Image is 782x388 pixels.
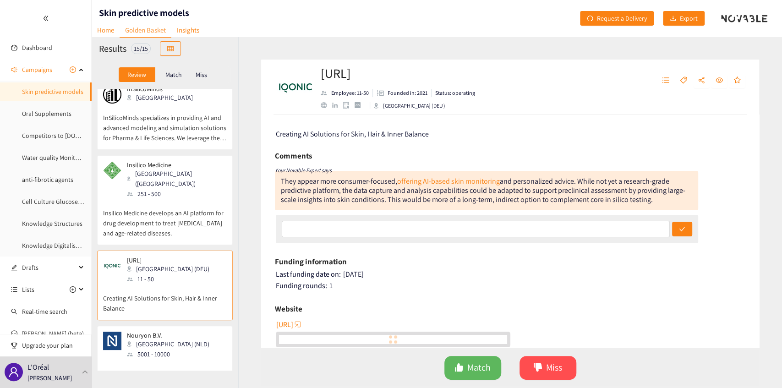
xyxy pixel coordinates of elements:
[533,363,542,373] span: dislike
[103,332,121,350] img: Snapshot of the company's website
[580,11,654,26] button: redoRequest a Delivery
[92,23,120,37] a: Home
[22,219,82,228] a: Knowledge Structures
[70,66,76,73] span: plus-circle
[321,102,332,108] a: website
[22,280,34,299] span: Lists
[171,23,205,37] a: Insights
[432,89,475,97] li: Status
[22,109,71,118] a: Oral Supplements
[716,77,723,85] span: eye
[657,73,674,88] button: unordered-list
[103,257,121,275] img: Snapshot of the company's website
[11,342,17,349] span: trophy
[99,6,189,19] h1: Skin predictive models
[275,255,347,268] h6: Funding information
[127,257,209,264] p: [URL]
[43,15,49,22] span: double-left
[733,77,741,85] span: star
[276,281,327,290] span: Funding rounds:
[454,363,464,373] span: like
[662,77,669,85] span: unordered-list
[22,307,67,316] a: Real-time search
[11,66,17,73] span: sound
[22,336,84,355] span: Upgrade your plan
[127,189,226,199] div: 251 - 500
[275,302,302,316] h6: Website
[165,71,182,78] p: Match
[435,89,475,97] p: Status: operating
[131,43,151,54] div: 15 / 15
[633,289,782,388] iframe: Chat Widget
[127,169,226,189] div: [GEOGRAPHIC_DATA] ([GEOGRAPHIC_DATA])
[22,131,110,140] a: Competitors to [DOMAIN_NAME]
[127,264,215,274] div: [GEOGRAPHIC_DATA] (DEU)
[587,15,593,22] span: redo
[633,289,782,388] div: Widget de chat
[374,102,445,110] div: [GEOGRAPHIC_DATA] (DEU)
[22,87,83,96] a: Skin predictive models
[22,258,76,277] span: Drafts
[332,103,343,108] a: linkedin
[680,77,687,85] span: tag
[597,13,647,23] span: Request a Delivery
[276,270,746,279] div: [DATE]
[680,13,698,23] span: Export
[388,89,427,97] p: Founded in: 2021
[276,281,746,290] div: 1
[698,77,705,85] span: share-alt
[670,15,676,22] span: download
[675,73,692,88] button: tag
[331,89,369,97] p: Employee: 11-50
[127,339,215,349] div: [GEOGRAPHIC_DATA] (NLD)
[11,264,17,271] span: edit
[167,45,174,53] span: table
[22,329,84,338] a: [PERSON_NAME] (beta)
[520,356,576,380] button: dislikeMiss
[546,361,562,375] span: Miss
[276,317,302,332] button: [URL]
[276,319,293,330] span: [URL]
[70,286,76,293] span: plus-circle
[373,89,432,97] li: Founded in year
[275,171,698,210] div: They appear more consumer-focused, and personalized advice. While not yet a research-grade predic...
[160,41,181,56] button: table
[22,175,73,184] a: anti-fibrotic agents
[127,349,215,359] div: 5001 - 10000
[127,332,209,339] p: Nouryon B.V.
[120,23,171,38] a: Golden Basket
[321,89,373,97] li: Employees
[8,366,19,377] span: user
[672,222,692,236] button: check
[127,274,215,284] div: 11 - 50
[279,335,508,344] a: website
[277,69,314,105] img: Company Logo
[693,73,710,88] button: share-alt
[397,176,500,186] a: offering AI-based skin monitoring
[22,197,109,206] a: Cell Culture Glucose Monitoring
[22,153,115,162] a: Water quality Monitoring software
[276,269,341,279] span: Last funding date on:
[22,60,52,79] span: Campaigns
[127,161,220,169] p: Insilico Medicine
[22,44,52,52] a: Dashboard
[127,85,193,93] p: InSilicoMinds
[355,102,366,108] a: crunchbase
[27,373,72,383] p: [PERSON_NAME]
[321,64,475,82] h2: [URL]
[679,226,685,233] span: check
[127,71,146,78] p: Review
[99,42,126,55] h2: Results
[275,149,312,163] h6: Comments
[11,286,17,293] span: unordered-list
[711,73,727,88] button: eye
[275,167,332,174] i: Your Novable Expert says
[103,161,121,180] img: Snapshot of the company's website
[343,102,355,109] a: google maps
[103,85,121,104] img: Snapshot of the company's website
[103,199,227,238] p: Insilico Medicine develops an AI platform for drug development to treat [MEDICAL_DATA] and age-re...
[276,129,429,139] span: Creating AI Solutions for Skin, Hair & Inner Balance
[103,104,227,143] p: InSilicoMinds specializes in providing AI and advanced modeling and simulation solutions for Phar...
[467,361,491,375] span: Match
[663,11,705,26] button: downloadExport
